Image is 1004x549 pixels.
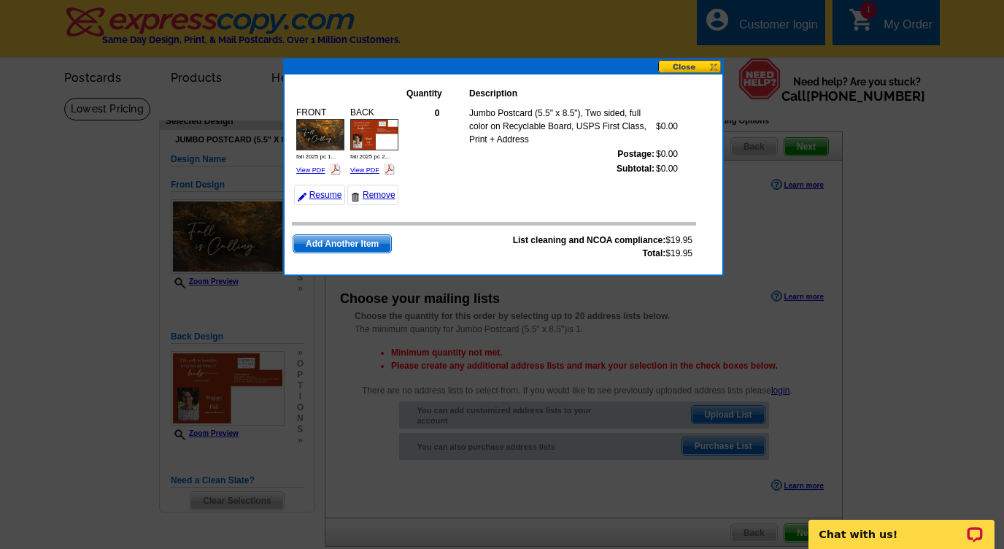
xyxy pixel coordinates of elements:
th: Quantity [406,86,468,101]
img: trashcan-icon.gif [351,193,360,201]
img: pdf_logo.png [330,164,341,174]
th: Description [468,86,655,101]
span: $19.95 $19.95 [513,234,692,260]
img: small-thumb.jpg [296,119,344,150]
img: small-thumb.jpg [350,119,398,150]
td: $0.00 [655,106,679,147]
strong: 0 [435,108,440,118]
strong: Total: [643,248,666,258]
a: Remove [347,185,398,205]
a: Resume [294,185,345,205]
a: View PDF [296,166,325,174]
strong: Subtotal: [617,164,654,174]
img: pencil-icon.gif [298,193,306,201]
img: pdf_logo.png [384,164,395,174]
span: fall 2025 pc 1... [296,153,336,160]
span: Add Another Item [293,235,391,253]
td: Jumbo Postcard (5.5" x 8.5"), Two sided, full color on Recyclable Board, USPS First Class, Print ... [468,106,655,147]
iframe: LiveChat chat widget [799,503,1004,549]
a: View PDF [350,166,379,174]
strong: Postage: [617,149,654,159]
td: $0.00 [655,147,679,161]
strong: List cleaning and NCOA compliance: [513,235,666,245]
span: fall 2025 pc 2... [350,153,390,160]
a: Add Another Item [293,234,392,253]
div: FRONT [294,104,347,179]
td: $0.00 [655,161,679,176]
div: BACK [348,104,401,179]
